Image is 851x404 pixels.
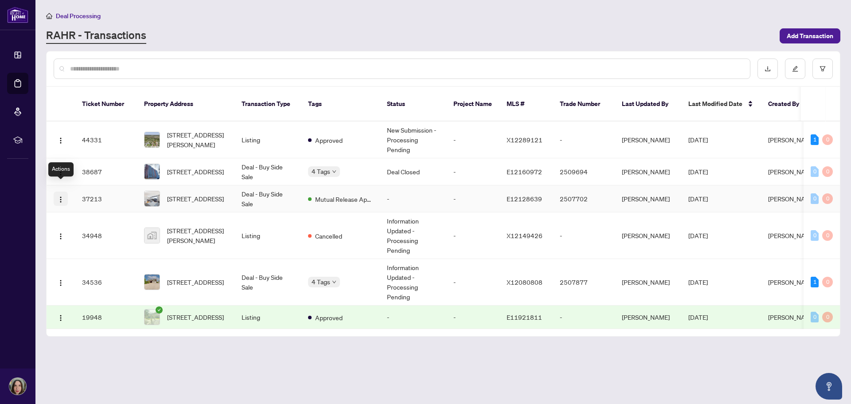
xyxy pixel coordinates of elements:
[811,193,819,204] div: 0
[507,231,543,239] span: X12149426
[57,314,64,322] img: Logo
[822,277,833,287] div: 0
[757,59,778,79] button: download
[75,306,137,329] td: 19948
[332,280,336,284] span: down
[785,59,805,79] button: edit
[167,312,224,322] span: [STREET_ADDRESS]
[822,230,833,241] div: 0
[144,191,160,206] img: thumbnail-img
[507,195,542,203] span: E12128639
[380,158,446,185] td: Deal Closed
[765,66,771,72] span: download
[811,166,819,177] div: 0
[167,194,224,204] span: [STREET_ADDRESS]
[811,230,819,241] div: 0
[615,87,681,122] th: Last Updated By
[507,168,542,176] span: E12160972
[446,306,500,329] td: -
[57,279,64,286] img: Logo
[787,29,833,43] span: Add Transaction
[768,231,816,239] span: [PERSON_NAME]
[816,373,842,400] button: Open asap
[446,185,500,212] td: -
[7,7,28,23] img: logo
[768,136,816,144] span: [PERSON_NAME]
[768,168,816,176] span: [PERSON_NAME]
[615,306,681,329] td: [PERSON_NAME]
[553,212,615,259] td: -
[75,158,137,185] td: 38687
[144,228,160,243] img: thumbnail-img
[57,196,64,203] img: Logo
[500,87,553,122] th: MLS #
[75,259,137,306] td: 34536
[380,87,446,122] th: Status
[761,87,814,122] th: Created By
[812,59,833,79] button: filter
[234,87,301,122] th: Transaction Type
[553,185,615,212] td: 2507702
[156,306,163,314] span: check-circle
[688,195,708,203] span: [DATE]
[615,122,681,158] td: [PERSON_NAME]
[380,212,446,259] td: Information Updated - Processing Pending
[234,158,301,185] td: Deal - Buy Side Sale
[681,87,761,122] th: Last Modified Date
[48,162,74,177] div: Actions
[446,212,500,259] td: -
[553,158,615,185] td: 2509694
[820,66,826,72] span: filter
[56,12,101,20] span: Deal Processing
[615,212,681,259] td: [PERSON_NAME]
[811,312,819,322] div: 0
[615,185,681,212] td: [PERSON_NAME]
[768,313,816,321] span: [PERSON_NAME]
[553,259,615,306] td: 2507877
[144,132,160,147] img: thumbnail-img
[768,195,816,203] span: [PERSON_NAME]
[768,278,816,286] span: [PERSON_NAME]
[688,231,708,239] span: [DATE]
[54,133,68,147] button: Logo
[167,167,224,177] span: [STREET_ADDRESS]
[446,158,500,185] td: -
[507,136,543,144] span: X12289121
[688,136,708,144] span: [DATE]
[315,135,343,145] span: Approved
[54,192,68,206] button: Logo
[234,212,301,259] td: Listing
[615,158,681,185] td: [PERSON_NAME]
[380,259,446,306] td: Information Updated - Processing Pending
[144,275,160,290] img: thumbnail-img
[446,259,500,306] td: -
[57,137,64,144] img: Logo
[234,185,301,212] td: Deal - Buy Side Sale
[312,277,330,287] span: 4 Tags
[167,130,227,149] span: [STREET_ADDRESS][PERSON_NAME]
[822,193,833,204] div: 0
[507,313,542,321] span: E11921811
[507,278,543,286] span: X12080808
[46,13,52,19] span: home
[75,212,137,259] td: 34948
[46,28,146,44] a: RAHR - Transactions
[553,306,615,329] td: -
[167,277,224,287] span: [STREET_ADDRESS]
[54,310,68,324] button: Logo
[144,310,160,325] img: thumbnail-img
[315,194,373,204] span: Mutual Release Approved
[137,87,234,122] th: Property Address
[822,312,833,322] div: 0
[332,169,336,174] span: down
[380,306,446,329] td: -
[615,259,681,306] td: [PERSON_NAME]
[380,122,446,158] td: New Submission - Processing Pending
[446,87,500,122] th: Project Name
[792,66,798,72] span: edit
[553,122,615,158] td: -
[167,226,227,245] span: [STREET_ADDRESS][PERSON_NAME]
[688,313,708,321] span: [DATE]
[312,166,330,177] span: 4 Tags
[54,228,68,243] button: Logo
